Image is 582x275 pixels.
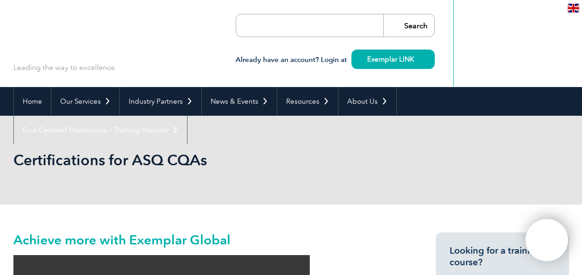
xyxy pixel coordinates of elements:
input: Search [383,14,434,37]
h2: Achieve more with Exemplar Global [13,232,402,247]
a: Find Certified Professional / Training Provider [14,116,187,144]
a: About Us [338,87,396,116]
a: Exemplar LINK [351,50,435,69]
p: Leading the way to excellence [13,62,115,73]
img: en [568,4,579,12]
h2: Certifications for ASQ CQAs [13,153,402,168]
a: News & Events [202,87,277,116]
img: svg+xml;nitro-empty-id=MzQ0OjIzMg==-1;base64,PHN2ZyB2aWV3Qm94PSIwIDAgMTEgMTEiIHdpZHRoPSIxMSIgaGVp... [414,56,419,62]
a: Home [14,87,51,116]
img: svg+xml;nitro-empty-id=ODUyOjExNg==-1;base64,PHN2ZyB2aWV3Qm94PSIwIDAgNDAwIDQwMCIgd2lkdGg9IjQwMCIg... [535,229,558,252]
a: Industry Partners [120,87,201,116]
a: Resources [277,87,338,116]
h3: Already have an account? Login at [236,54,435,66]
h3: Looking for a training course? [450,245,555,268]
a: Our Services [51,87,119,116]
